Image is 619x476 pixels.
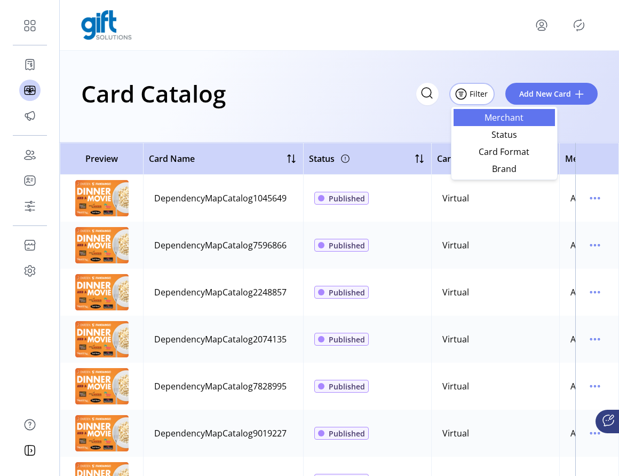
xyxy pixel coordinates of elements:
[442,380,469,393] div: Virtual
[81,10,132,40] img: logo
[75,368,129,404] img: preview
[586,378,604,395] button: menu
[586,237,604,254] button: menu
[329,240,365,251] span: Published
[442,192,469,205] div: Virtual
[154,286,287,299] div: DependencyMapCatalog2248857
[309,150,352,167] div: Status
[75,227,129,263] img: preview
[75,274,129,310] img: preview
[454,160,555,177] li: Brand
[460,147,549,156] span: Card Format
[442,239,469,252] div: Virtual
[154,192,287,205] div: DependencyMapCatalog1045649
[586,190,604,207] button: menu
[442,427,469,440] div: Virtual
[75,180,129,216] img: preview
[416,83,439,105] input: Search
[470,88,488,99] span: Filter
[586,284,604,301] button: menu
[533,17,550,34] button: menu
[66,152,138,165] span: Preview
[154,239,287,252] div: DependencyMapCatalog7596866
[329,428,365,439] span: Published
[154,380,287,393] div: DependencyMapCatalog7828995
[519,88,571,99] span: Add New Card
[329,381,365,392] span: Published
[442,286,469,299] div: Virtual
[454,143,555,160] li: Card Format
[437,152,488,165] span: Card Format
[149,152,195,165] span: Card Name
[329,334,365,345] span: Published
[75,321,129,357] img: preview
[586,425,604,442] button: menu
[154,333,287,346] div: DependencyMapCatalog2074135
[442,333,469,346] div: Virtual
[565,152,605,165] span: Merchant
[449,83,495,105] button: Filter Button
[154,427,287,440] div: DependencyMapCatalog9019227
[454,109,555,126] li: Merchant
[460,130,549,139] span: Status
[505,83,598,105] button: Add New Card
[329,287,365,298] span: Published
[586,331,604,348] button: menu
[81,75,226,112] h1: Card Catalog
[329,193,365,204] span: Published
[460,165,549,173] span: Brand
[570,17,588,34] button: Publisher Panel
[454,126,555,143] li: Status
[75,415,129,451] img: preview
[460,113,549,122] span: Merchant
